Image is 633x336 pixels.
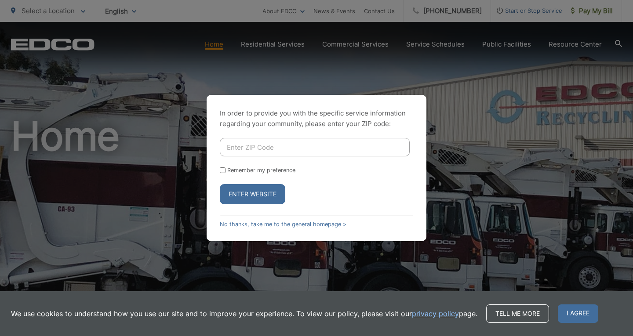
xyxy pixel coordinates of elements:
p: In order to provide you with the specific service information regarding your community, please en... [220,108,413,129]
a: privacy policy [412,308,459,319]
p: We use cookies to understand how you use our site and to improve your experience. To view our pol... [11,308,477,319]
span: I agree [558,304,598,323]
a: Tell me more [486,304,549,323]
label: Remember my preference [227,167,295,173]
input: Enter ZIP Code [220,138,410,156]
button: Enter Website [220,184,285,204]
a: No thanks, take me to the general homepage > [220,221,346,228]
